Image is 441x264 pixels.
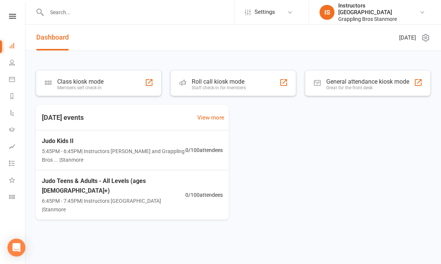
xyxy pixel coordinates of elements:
[326,85,409,90] div: Great for the front desk
[42,197,185,214] span: 6:45PM - 7:45PM | Instructors [GEOGRAPHIC_DATA] | Stanmore
[9,173,26,189] a: What's New
[36,25,69,50] a: Dashboard
[326,78,409,85] div: General attendance kiosk mode
[9,55,26,72] a: People
[42,136,185,146] span: Judo Kids II
[42,147,185,164] span: 5:45PM - 6:45PM | Instructors [PERSON_NAME] and Grappling Bros ... | Stanmore
[197,113,224,122] a: View more
[320,5,334,20] div: IS
[185,146,223,154] span: 0 / 100 attendees
[9,88,26,105] a: Reports
[192,85,246,90] div: Staff check-in for members
[9,72,26,88] a: Calendar
[399,33,416,42] span: [DATE]
[57,85,104,90] div: Members self check-in
[44,7,234,18] input: Search...
[9,189,26,206] a: Class kiosk mode
[185,191,223,199] span: 0 / 100 attendees
[9,38,26,55] a: Dashboard
[255,4,275,21] span: Settings
[42,176,185,195] span: Judo Teens & Adults - All Levels (ages [DEMOGRAPHIC_DATA]+)
[192,78,246,85] div: Roll call kiosk mode
[7,239,25,257] div: Open Intercom Messenger
[338,2,419,16] div: Instructors [GEOGRAPHIC_DATA]
[57,78,104,85] div: Class kiosk mode
[9,139,26,156] a: Assessments
[338,16,419,22] div: Grappling Bros Stanmore
[36,111,90,124] h3: [DATE] events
